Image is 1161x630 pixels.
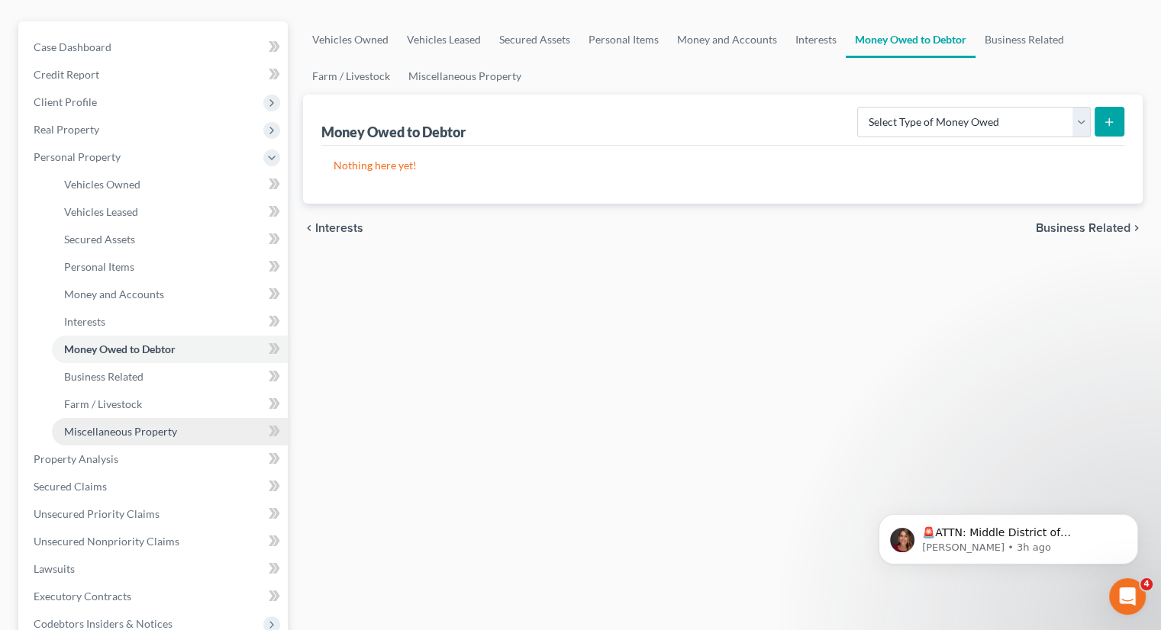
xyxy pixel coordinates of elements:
span: Secured Assets [64,233,135,246]
span: Unsecured Nonpriority Claims [34,535,179,548]
span: Case Dashboard [34,40,111,53]
a: Money and Accounts [52,281,288,308]
iframe: Intercom notifications message [856,482,1161,589]
span: Lawsuits [34,562,75,575]
span: Vehicles Leased [64,205,138,218]
span: Miscellaneous Property [64,425,177,438]
span: Client Profile [34,95,97,108]
a: Lawsuits [21,555,288,583]
a: Vehicles Leased [398,21,490,58]
a: Vehicles Owned [52,171,288,198]
a: Interests [786,21,846,58]
a: Secured Assets [490,21,579,58]
span: Interests [64,315,105,328]
span: Interests [315,222,363,234]
span: Credit Report [34,68,99,81]
a: Unsecured Priority Claims [21,500,288,528]
button: Business Related chevron_right [1036,222,1143,234]
a: Business Related [52,363,288,391]
span: Vehicles Owned [64,178,140,191]
a: Unsecured Nonpriority Claims [21,528,288,555]
div: Money Owed to Debtor [321,123,469,141]
a: Personal Items [579,21,668,58]
a: Money Owed to Debtor [52,336,288,363]
a: Vehicles Owned [303,21,398,58]
span: Property Analysis [34,452,118,465]
span: Real Property [34,123,99,136]
p: Nothing here yet! [334,158,1112,173]
span: Money and Accounts [64,288,164,301]
span: Personal Items [64,260,134,273]
a: Credit Report [21,61,288,88]
i: chevron_left [303,222,315,234]
a: Farm / Livestock [303,58,399,95]
a: Property Analysis [21,445,288,473]
a: Business Related [976,21,1073,58]
span: Farm / Livestock [64,397,142,410]
span: Secured Claims [34,480,107,493]
a: Money Owed to Debtor [846,21,976,58]
iframe: Intercom live chat [1109,578,1146,615]
a: Executory Contracts [21,583,288,610]
a: Secured Claims [21,473,288,500]
a: Personal Items [52,253,288,281]
span: Business Related [64,370,144,383]
a: Case Dashboard [21,34,288,61]
span: 4 [1140,578,1153,590]
span: Money Owed to Debtor [64,342,176,355]
a: Interests [52,308,288,336]
a: Miscellaneous Property [52,418,288,445]
a: Secured Assets [52,226,288,253]
span: Executory Contracts [34,590,131,603]
span: Unsecured Priority Claims [34,507,160,520]
a: Miscellaneous Property [399,58,531,95]
span: Business Related [1036,222,1130,234]
a: Money and Accounts [668,21,786,58]
a: Vehicles Leased [52,198,288,226]
i: chevron_right [1130,222,1143,234]
span: Personal Property [34,150,121,163]
a: Farm / Livestock [52,391,288,418]
button: chevron_left Interests [303,222,363,234]
span: Codebtors Insiders & Notices [34,617,173,630]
